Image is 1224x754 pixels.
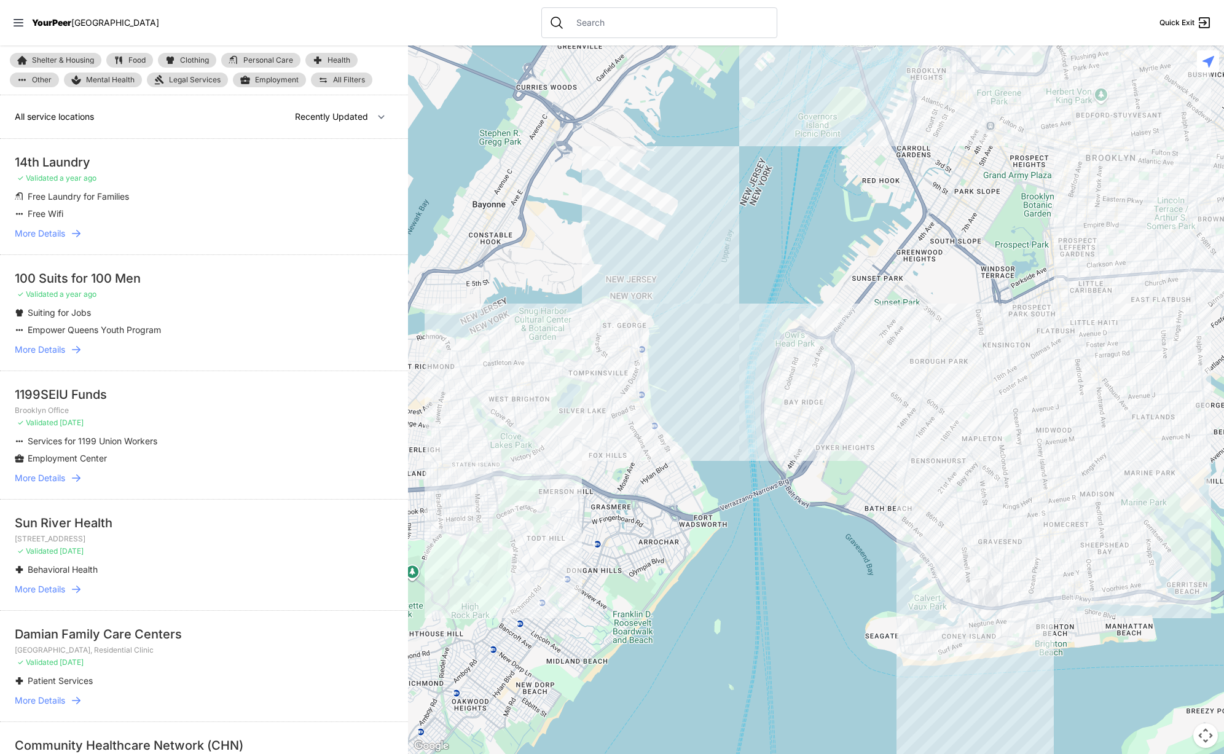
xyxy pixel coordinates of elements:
a: All Filters [311,73,372,87]
a: Personal Care [221,53,300,68]
button: Map camera controls [1193,723,1218,748]
span: Shelter & Housing [32,57,94,64]
span: More Details [15,472,65,484]
span: [DATE] [60,658,84,667]
span: All Filters [333,76,365,84]
span: Other [32,76,52,84]
span: Health [328,57,350,64]
span: Quick Exit [1159,18,1195,28]
span: ✓ Validated [17,658,58,667]
p: [STREET_ADDRESS] [15,534,393,544]
a: More Details [15,344,393,356]
span: ✓ Validated [17,289,58,299]
span: a year ago [60,173,96,183]
span: Free Laundry for Families [28,191,129,202]
div: Damian Family Care Centers [15,626,393,643]
span: Free Wifi [28,208,63,219]
span: ✓ Validated [17,546,58,556]
span: All service locations [15,111,94,122]
span: Mental Health [86,75,135,85]
a: More Details [15,694,393,707]
a: Clothing [158,53,216,68]
img: Google [411,738,452,754]
span: ✓ Validated [17,173,58,183]
input: Search [569,17,769,29]
div: 1199SEIU Funds [15,386,393,403]
a: Open this area in Google Maps (opens a new window) [411,738,452,754]
a: YourPeer[GEOGRAPHIC_DATA] [32,19,159,26]
span: Empower Queens Youth Program [28,324,161,335]
div: Sun River Health [15,514,393,532]
span: [DATE] [60,418,84,427]
p: [GEOGRAPHIC_DATA], Residential Clinic [15,645,393,655]
a: More Details [15,472,393,484]
div: 14th Laundry [15,154,393,171]
span: Services for 1199 Union Workers [28,436,157,446]
span: a year ago [60,289,96,299]
a: Food [106,53,153,68]
span: ✓ Validated [17,418,58,427]
a: More Details [15,583,393,595]
span: Personal Care [243,57,293,64]
a: Quick Exit [1159,15,1212,30]
span: Suiting for Jobs [28,307,91,318]
span: More Details [15,583,65,595]
span: [GEOGRAPHIC_DATA] [71,17,159,28]
span: Clothing [180,57,209,64]
span: Legal Services [169,75,221,85]
a: More Details [15,227,393,240]
div: 100 Suits for 100 Men [15,270,393,287]
span: YourPeer [32,17,71,28]
span: Patient Services [28,675,93,686]
p: Brooklyn Office [15,406,393,415]
span: Employment Center [28,453,107,463]
a: Employment [233,73,306,87]
span: More Details [15,694,65,707]
span: [DATE] [60,546,84,556]
a: Mental Health [64,73,142,87]
span: More Details [15,227,65,240]
span: Employment [255,75,299,85]
a: Shelter & Housing [10,53,101,68]
div: Community Healthcare Network (CHN) [15,737,393,754]
span: More Details [15,344,65,356]
a: Other [10,73,59,87]
a: Health [305,53,358,68]
a: Legal Services [147,73,228,87]
span: Food [128,57,146,64]
span: Behavioral Health [28,564,98,575]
